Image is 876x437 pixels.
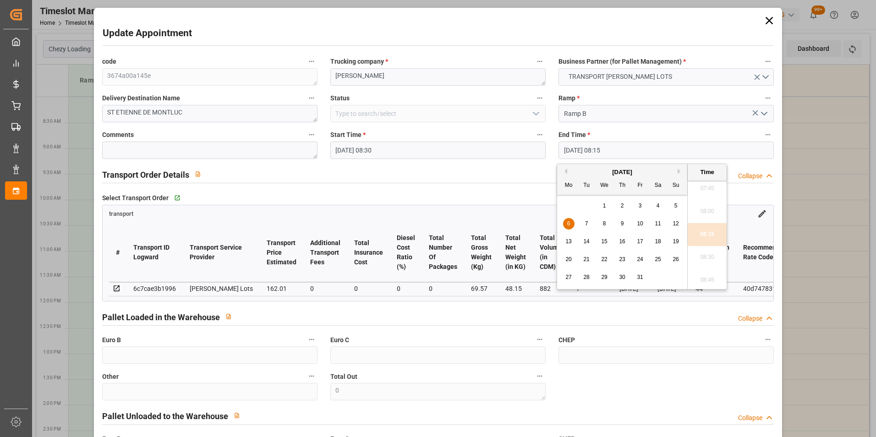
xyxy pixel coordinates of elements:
span: 20 [565,256,571,262]
span: 26 [673,256,679,262]
button: Next Month [678,169,683,174]
h2: Update Appointment [103,26,192,41]
span: code [102,57,116,66]
span: 17 [637,238,643,245]
textarea: 0 [330,383,546,400]
span: 25 [655,256,661,262]
div: 48.15 [505,283,526,294]
button: code [306,55,318,67]
span: 29 [601,274,607,280]
button: Status [534,92,546,104]
div: Collapse [738,171,762,181]
div: Choose Thursday, October 30th, 2025 [617,272,628,283]
input: DD-MM-YYYY HH:MM [558,142,774,159]
button: View description [220,308,237,325]
div: Choose Thursday, October 2nd, 2025 [617,200,628,212]
th: # [109,223,126,282]
th: Recommended Rate Code [736,223,794,282]
div: 882 [540,283,562,294]
span: 5 [674,202,678,209]
div: Choose Saturday, October 25th, 2025 [652,254,664,265]
span: 31 [637,274,643,280]
span: 27 [565,274,571,280]
div: Choose Sunday, October 19th, 2025 [670,236,682,247]
span: Euro C [330,335,349,345]
div: We [599,180,610,191]
span: 19 [673,238,679,245]
span: 24 [637,256,643,262]
button: open menu [757,107,771,121]
span: TRANSPORT [PERSON_NAME] LOTS [564,72,677,82]
div: Choose Monday, October 20th, 2025 [563,254,575,265]
span: 13 [565,238,571,245]
button: Trucking company * [534,55,546,67]
button: CHEP [762,333,774,345]
button: Business Partner (for Pallet Management) * [762,55,774,67]
span: Other [102,372,119,382]
span: 11 [655,220,661,227]
button: open menu [558,68,774,86]
div: Choose Sunday, October 5th, 2025 [670,200,682,212]
span: 15 [601,238,607,245]
span: 23 [619,256,625,262]
div: month 2025-10 [560,197,685,286]
div: 69.57 [471,283,492,294]
th: Transport Service Provider [183,223,260,282]
span: 4 [657,202,660,209]
div: Choose Monday, October 27th, 2025 [563,272,575,283]
span: Ramp [558,93,580,103]
div: Choose Tuesday, October 14th, 2025 [581,236,592,247]
div: Choose Wednesday, October 15th, 2025 [599,236,610,247]
span: transport [109,210,133,217]
div: [DATE] [557,168,687,177]
span: Business Partner (for Pallet Management) [558,57,686,66]
div: Fr [635,180,646,191]
button: Start Time * [534,129,546,141]
div: 6c7cae3b1996 [133,283,176,294]
span: 21 [583,256,589,262]
div: Choose Wednesday, October 22nd, 2025 [599,254,610,265]
div: Collapse [738,314,762,323]
div: Choose Friday, October 3rd, 2025 [635,200,646,212]
div: Choose Tuesday, October 28th, 2025 [581,272,592,283]
div: 162.01 [267,283,296,294]
button: Other [306,370,318,382]
button: Delivery Destination Name [306,92,318,104]
div: Su [670,180,682,191]
button: Ramp * [762,92,774,104]
span: 10 [637,220,643,227]
h2: Transport Order Details [102,169,189,181]
th: Total Net Weight (in KG) [498,223,533,282]
button: End Time * [762,129,774,141]
span: 22 [601,256,607,262]
span: Trucking company [330,57,388,66]
div: 0 [397,283,415,294]
div: Choose Thursday, October 16th, 2025 [617,236,628,247]
div: Choose Tuesday, October 7th, 2025 [581,218,592,229]
span: 6 [567,220,570,227]
span: Delivery Destination Name [102,93,180,103]
div: Choose Monday, October 13th, 2025 [563,236,575,247]
div: Choose Wednesday, October 8th, 2025 [599,218,610,229]
span: CHEP [558,335,575,345]
th: Total Number Of Packages [422,223,464,282]
span: 1 [603,202,606,209]
h2: Pallet Unloaded to the Warehouse [102,410,228,422]
span: Start Time [330,130,366,140]
div: Choose Monday, October 6th, 2025 [563,218,575,229]
button: Euro C [534,333,546,345]
th: Transport ID Logward [126,223,183,282]
div: Choose Saturday, October 11th, 2025 [652,218,664,229]
div: Time [690,168,724,177]
span: 9 [621,220,624,227]
th: Total Gross Weight (Kg) [464,223,498,282]
button: View description [189,165,207,183]
span: Select Transport Order [102,193,169,203]
div: Choose Sunday, October 26th, 2025 [670,254,682,265]
span: 14 [583,238,589,245]
button: Comments [306,129,318,141]
span: 28 [583,274,589,280]
input: Type to search/select [330,105,546,122]
div: Choose Wednesday, October 29th, 2025 [599,272,610,283]
div: Choose Saturday, October 4th, 2025 [652,200,664,212]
